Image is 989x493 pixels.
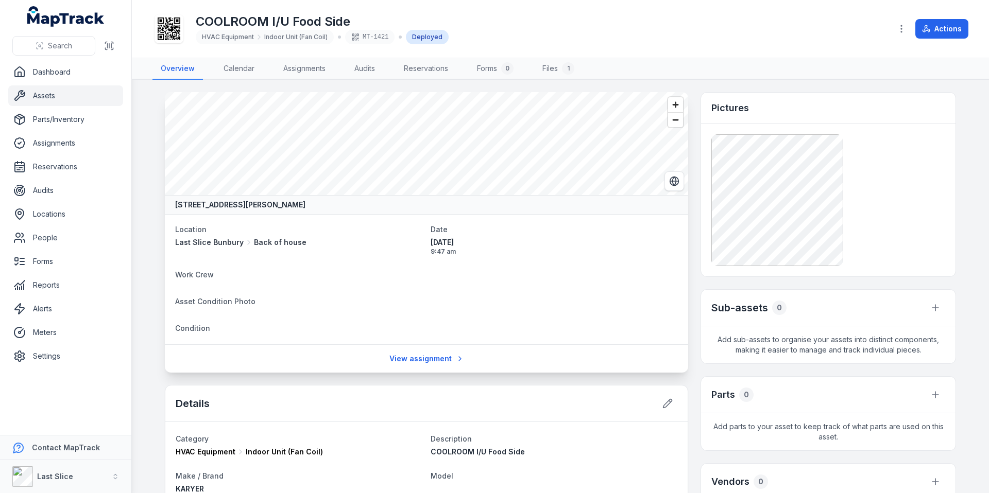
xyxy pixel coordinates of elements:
[202,33,254,41] span: HVAC Equipment
[176,471,224,480] span: Make / Brand
[8,346,123,366] a: Settings
[668,112,683,127] button: Zoom out
[12,36,95,56] button: Search
[37,472,73,481] strong: Last Slice
[383,349,471,368] a: View assignment
[275,58,334,80] a: Assignments
[152,58,203,80] a: Overview
[534,58,583,80] a: Files1
[711,101,749,115] h3: Pictures
[176,484,204,493] span: KARYER
[8,275,123,295] a: Reports
[711,388,735,402] h3: Parts
[668,97,683,112] button: Zoom in
[711,474,749,489] h3: Vendors
[175,237,422,248] a: Last Slice BunburyBack of house
[396,58,456,80] a: Reservations
[8,62,123,82] a: Dashboard
[406,30,449,44] div: Deployed
[176,434,209,443] span: Category
[8,322,123,343] a: Meters
[8,156,123,177] a: Reservations
[175,237,244,248] span: Last Slice Bunbury
[175,297,255,306] span: Asset Condition Photo
[8,133,123,153] a: Assignments
[664,171,684,191] button: Switch to Satellite View
[431,471,453,480] span: Model
[176,447,235,457] span: HVAC Equipment
[701,413,956,450] span: Add parts to your asset to keep track of what parts are used on this asset.
[431,248,678,256] span: 9:47 am
[469,58,522,80] a: Forms0
[196,13,449,30] h1: COOLROOM I/U Food Side
[345,30,395,44] div: MT-1421
[254,237,306,248] span: Back of house
[8,85,123,106] a: Assets
[8,227,123,248] a: People
[165,92,688,195] canvas: Map
[264,33,328,41] span: Indoor Unit (Fan Coil)
[562,62,574,75] div: 1
[711,301,768,315] h2: Sub-assets
[176,396,210,411] h2: Details
[8,109,123,130] a: Parts/Inventory
[215,58,263,80] a: Calendar
[246,447,323,457] span: Indoor Unit (Fan Coil)
[32,443,100,452] strong: Contact MapTrack
[701,326,956,363] span: Add sub-assets to organise your assets into distinct components, making it easier to manage and t...
[8,204,123,224] a: Locations
[8,298,123,319] a: Alerts
[175,270,214,279] span: Work Crew
[501,62,514,75] div: 0
[754,474,768,489] div: 0
[431,225,448,234] span: Date
[27,6,105,27] a: MapTrack
[915,19,968,39] button: Actions
[739,388,754,402] div: 0
[48,41,72,51] span: Search
[431,434,472,443] span: Description
[772,301,787,315] div: 0
[8,180,123,201] a: Audits
[8,251,123,272] a: Forms
[346,58,383,80] a: Audits
[175,324,210,332] span: Condition
[431,237,678,256] time: 10/10/2025, 9:47:55 am
[175,200,305,210] strong: [STREET_ADDRESS][PERSON_NAME]
[431,237,678,248] span: [DATE]
[431,447,525,456] span: COOLROOM I/U Food Side
[175,225,207,234] span: Location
